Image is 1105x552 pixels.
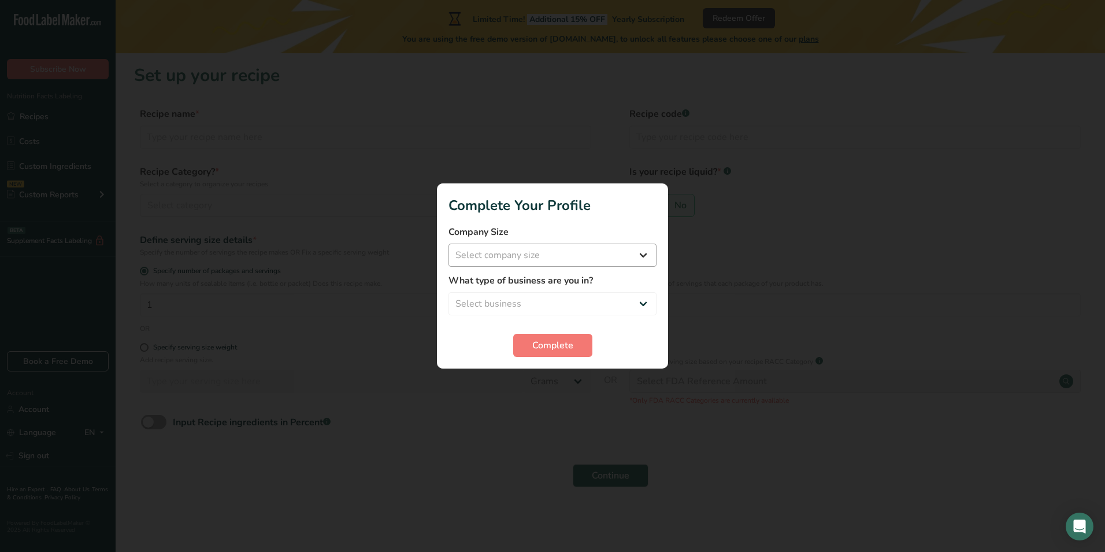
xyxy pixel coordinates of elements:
label: Company Size [448,225,657,239]
label: What type of business are you in? [448,274,657,288]
h1: Complete Your Profile [448,195,657,216]
span: Complete [532,338,573,352]
div: Open Intercom Messenger [1066,513,1093,540]
button: Complete [513,334,592,357]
